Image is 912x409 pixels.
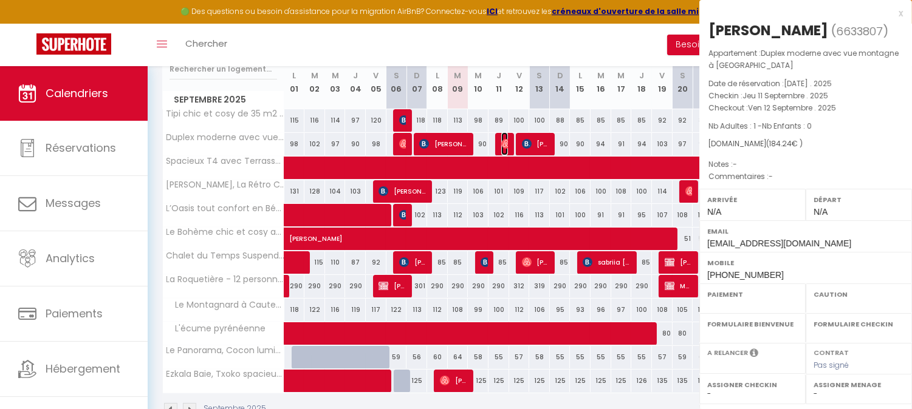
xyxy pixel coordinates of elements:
[708,171,903,183] p: Commentaires :
[733,159,737,169] span: -
[707,270,784,280] span: [PHONE_NUMBER]
[708,158,903,171] p: Notes :
[814,194,904,206] label: Départ
[707,257,904,269] label: Mobile
[699,6,903,21] div: x
[708,48,899,70] span: Duplex moderne avec vue montagne à [GEOGRAPHIC_DATA]
[766,138,803,149] span: ( € )
[707,238,851,248] span: [EMAIL_ADDRESS][DOMAIN_NAME]
[10,5,46,41] button: Ouvrir le widget de chat LiveChat
[708,78,903,90] p: Date de réservation :
[707,379,798,391] label: Assigner Checkin
[708,121,812,131] span: Nb Adultes : 1 -
[708,102,903,114] p: Checkout :
[708,90,903,102] p: Checkin :
[707,288,798,300] label: Paiement
[707,225,904,237] label: Email
[814,207,828,217] span: N/A
[707,207,721,217] span: N/A
[769,138,792,149] span: 184.24
[762,121,812,131] span: Nb Enfants : 0
[708,21,828,40] div: [PERSON_NAME]
[769,171,773,181] span: -
[742,90,828,101] span: Jeu 11 Septembre . 2025
[707,194,798,206] label: Arrivée
[750,348,758,361] i: Sélectionner OUI si vous souhaiter envoyer les séquences de messages post-checkout
[708,47,903,72] p: Appartement :
[836,24,883,39] span: 6633807
[814,288,904,300] label: Caution
[784,78,832,89] span: [DATE] . 2025
[707,318,798,330] label: Formulaire Bienvenue
[831,22,888,39] span: ( )
[814,348,849,356] label: Contrat
[814,379,904,391] label: Assigner Menage
[814,360,849,370] span: Pas signé
[708,138,903,150] div: [DOMAIN_NAME]
[748,103,836,113] span: Ven 12 Septembre . 2025
[814,318,904,330] label: Formulaire Checkin
[707,348,748,358] label: A relancer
